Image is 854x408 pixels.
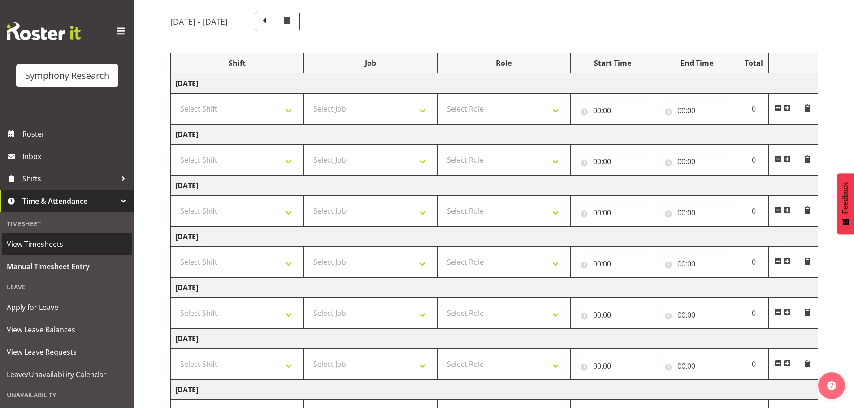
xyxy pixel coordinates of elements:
[841,182,850,214] span: Feedback
[442,58,566,69] div: Role
[2,233,132,255] a: View Timesheets
[744,58,764,69] div: Total
[22,194,117,208] span: Time & Attendance
[659,306,734,324] input: Click to select...
[659,357,734,375] input: Click to select...
[837,173,854,234] button: Feedback - Show survey
[7,323,128,336] span: View Leave Balances
[739,145,769,176] td: 0
[739,94,769,125] td: 0
[7,345,128,359] span: View Leave Requests
[575,306,650,324] input: Click to select...
[2,215,132,233] div: Timesheet
[171,176,818,196] td: [DATE]
[575,58,650,69] div: Start Time
[22,172,117,185] span: Shifts
[7,237,128,251] span: View Timesheets
[25,69,109,82] div: Symphony Research
[2,386,132,404] div: Unavailability
[827,381,836,390] img: help-xxl-2.png
[175,58,299,69] div: Shift
[575,153,650,171] input: Click to select...
[2,363,132,386] a: Leave/Unavailability Calendar
[2,318,132,341] a: View Leave Balances
[308,58,432,69] div: Job
[7,301,128,314] span: Apply for Leave
[739,349,769,380] td: 0
[2,296,132,318] a: Apply for Leave
[170,17,228,26] h5: [DATE] - [DATE]
[659,58,734,69] div: End Time
[2,255,132,278] a: Manual Timesheet Entry
[22,150,130,163] span: Inbox
[7,260,128,273] span: Manual Timesheet Entry
[739,196,769,227] td: 0
[2,341,132,363] a: View Leave Requests
[171,125,818,145] td: [DATE]
[739,247,769,278] td: 0
[171,278,818,298] td: [DATE]
[2,278,132,296] div: Leave
[659,102,734,120] input: Click to select...
[7,22,81,40] img: Rosterit website logo
[171,73,818,94] td: [DATE]
[739,298,769,329] td: 0
[575,102,650,120] input: Click to select...
[575,204,650,222] input: Click to select...
[659,153,734,171] input: Click to select...
[22,127,130,141] span: Roster
[171,329,818,349] td: [DATE]
[7,368,128,381] span: Leave/Unavailability Calendar
[575,357,650,375] input: Click to select...
[171,380,818,400] td: [DATE]
[171,227,818,247] td: [DATE]
[659,204,734,222] input: Click to select...
[575,255,650,273] input: Click to select...
[659,255,734,273] input: Click to select...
